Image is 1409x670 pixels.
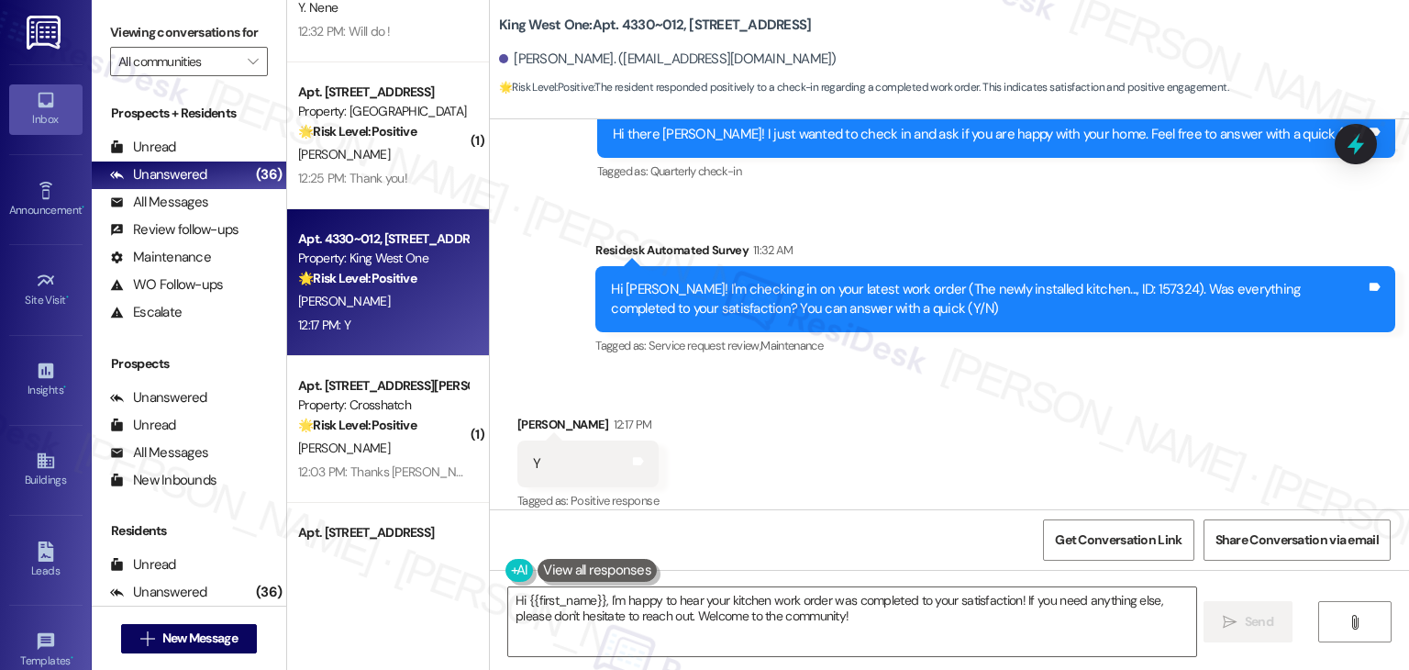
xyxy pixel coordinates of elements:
div: Unanswered [110,165,207,184]
a: Site Visit • [9,265,83,315]
div: Apt. [STREET_ADDRESS][PERSON_NAME] [298,376,468,396]
div: Unanswered [110,388,207,408]
div: (36) [251,161,286,189]
div: Hi [PERSON_NAME]! I'm checking in on your latest work order (The newly installed kitchen..., ID: ... [611,280,1366,319]
div: WO Follow-ups [110,275,223,295]
div: Residents [92,521,286,541]
span: Get Conversation Link [1055,530,1182,550]
i:  [1223,615,1237,630]
span: Maintenance [760,338,823,353]
a: Leads [9,536,83,586]
span: • [82,201,84,214]
div: Unread [110,138,176,157]
span: [PERSON_NAME] [298,293,390,309]
div: 12:25 PM: Thank you! [298,170,407,186]
button: Share Conversation via email [1204,519,1391,561]
i:  [1348,615,1361,630]
span: [PERSON_NAME] [298,440,390,456]
input: All communities [118,47,239,76]
div: Review follow-ups [110,220,239,240]
div: Property: [GEOGRAPHIC_DATA] [298,102,468,121]
div: Tagged as: [597,158,1395,184]
span: Send [1245,612,1273,631]
div: All Messages [110,443,208,463]
div: Unread [110,555,176,575]
div: Apt. [STREET_ADDRESS] [298,83,468,102]
div: 12:17 PM [609,415,652,434]
a: Buildings [9,445,83,495]
div: Property: Crosshatch [298,396,468,415]
div: [PERSON_NAME] [517,415,659,441]
button: Send [1204,601,1293,642]
span: • [66,291,69,304]
div: Property: King West One [298,249,468,268]
div: Hi there [PERSON_NAME]! I just wanted to check in and ask if you are happy with your home. Feel f... [613,125,1366,144]
img: ResiDesk Logo [27,16,64,50]
div: Prospects [92,354,286,374]
strong: 🌟 Risk Level: Positive [298,270,416,286]
div: Residesk Automated Survey [595,240,1395,266]
div: Apt. 4330~012, [STREET_ADDRESS] [298,229,468,249]
div: Y [533,454,540,474]
a: Inbox [9,84,83,134]
div: 12:32 PM: Will do ! [298,23,391,39]
textarea: Hi {{first_name}}, I'm happy to hear your kitchen work order was completed to your satisfaction! ... [508,587,1195,656]
div: Unread [110,416,176,435]
div: 12:17 PM: Y [298,317,350,333]
div: All Messages [110,193,208,212]
strong: 🌟 Risk Level: Positive [298,417,416,433]
strong: 🌟 Risk Level: Positive [298,123,416,140]
div: Apt. [STREET_ADDRESS] [298,523,468,542]
div: 12:03 PM: Thanks [PERSON_NAME] [298,463,483,480]
span: Positive response [571,493,659,508]
span: Quarterly check-in [650,163,741,179]
div: Maintenance [110,248,211,267]
div: New Inbounds [110,471,216,490]
i:  [248,54,258,69]
div: Tagged as: [517,487,659,514]
span: : The resident responded positively to a check-in regarding a completed work order. This indicate... [499,78,1228,97]
span: New Message [162,629,238,648]
i:  [140,631,154,646]
div: Unanswered [110,583,207,602]
div: Prospects + Residents [92,104,286,123]
div: Escalate [110,303,182,322]
a: Insights • [9,355,83,405]
div: (36) [251,578,286,607]
button: Get Conversation Link [1043,519,1193,561]
div: 11:32 AM [749,240,793,260]
span: Share Conversation via email [1215,530,1379,550]
span: • [63,381,66,394]
label: Viewing conversations for [110,18,268,47]
b: King West One: Apt. 4330~012, [STREET_ADDRESS] [499,16,811,35]
strong: 🌟 Risk Level: Positive [499,80,594,95]
div: Tagged as: [595,332,1395,359]
span: Service request review , [649,338,760,353]
span: [PERSON_NAME] [298,146,390,162]
div: [PERSON_NAME]. ([EMAIL_ADDRESS][DOMAIN_NAME]) [499,50,837,69]
button: New Message [121,624,257,653]
span: • [71,652,73,664]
